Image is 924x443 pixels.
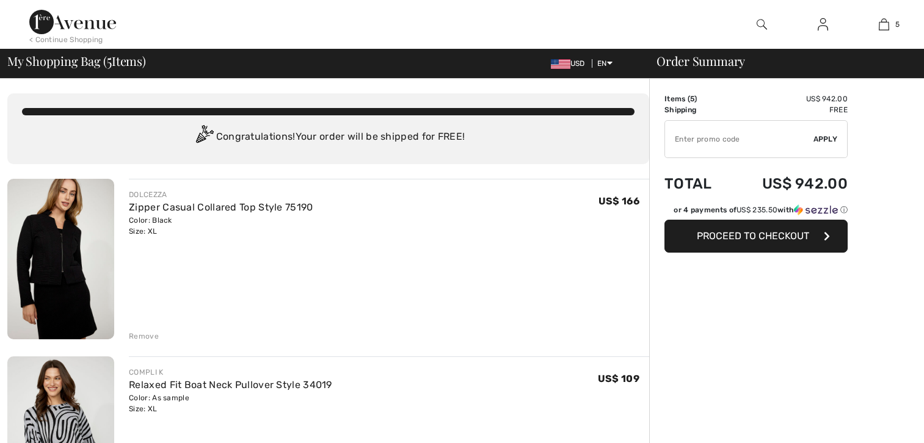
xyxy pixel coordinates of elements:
[664,93,730,104] td: Items ( )
[551,59,570,69] img: US Dollar
[665,121,813,157] input: Promo code
[7,179,114,339] img: Zipper Casual Collared Top Style 75190
[879,17,889,32] img: My Bag
[690,95,694,103] span: 5
[757,17,767,32] img: search the website
[664,220,848,253] button: Proceed to Checkout
[129,392,332,414] div: Color: As sample Size: XL
[129,331,159,342] div: Remove
[107,52,112,68] span: 5
[598,373,639,384] span: US$ 109
[192,125,216,149] img: Congratulation2.svg
[730,163,848,204] td: US$ 942.00
[697,230,809,242] span: Proceed to Checkout
[7,55,146,67] span: My Shopping Bag ( Items)
[854,17,914,32] a: 5
[808,17,838,32] a: Sign In
[129,201,313,213] a: Zipper Casual Collared Top Style 75190
[129,189,313,200] div: DOLCEZZA
[895,19,900,30] span: 5
[664,163,730,204] td: Total
[737,206,777,214] span: US$ 235.50
[818,17,828,32] img: My Info
[598,195,639,207] span: US$ 166
[813,134,838,145] span: Apply
[22,125,635,149] div: Congratulations! Your order will be shipped for FREE!
[674,204,848,215] div: or 4 payments of with
[642,55,917,67] div: Order Summary
[597,59,613,68] span: EN
[794,204,838,215] img: Sezzle
[730,93,848,104] td: US$ 942.00
[730,104,848,115] td: Free
[551,59,590,68] span: USD
[664,204,848,220] div: or 4 payments ofUS$ 235.50withSezzle Click to learn more about Sezzle
[129,215,313,237] div: Color: Black Size: XL
[664,104,730,115] td: Shipping
[29,34,103,45] div: < Continue Shopping
[29,10,116,34] img: 1ère Avenue
[129,367,332,378] div: COMPLI K
[129,379,332,391] a: Relaxed Fit Boat Neck Pullover Style 34019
